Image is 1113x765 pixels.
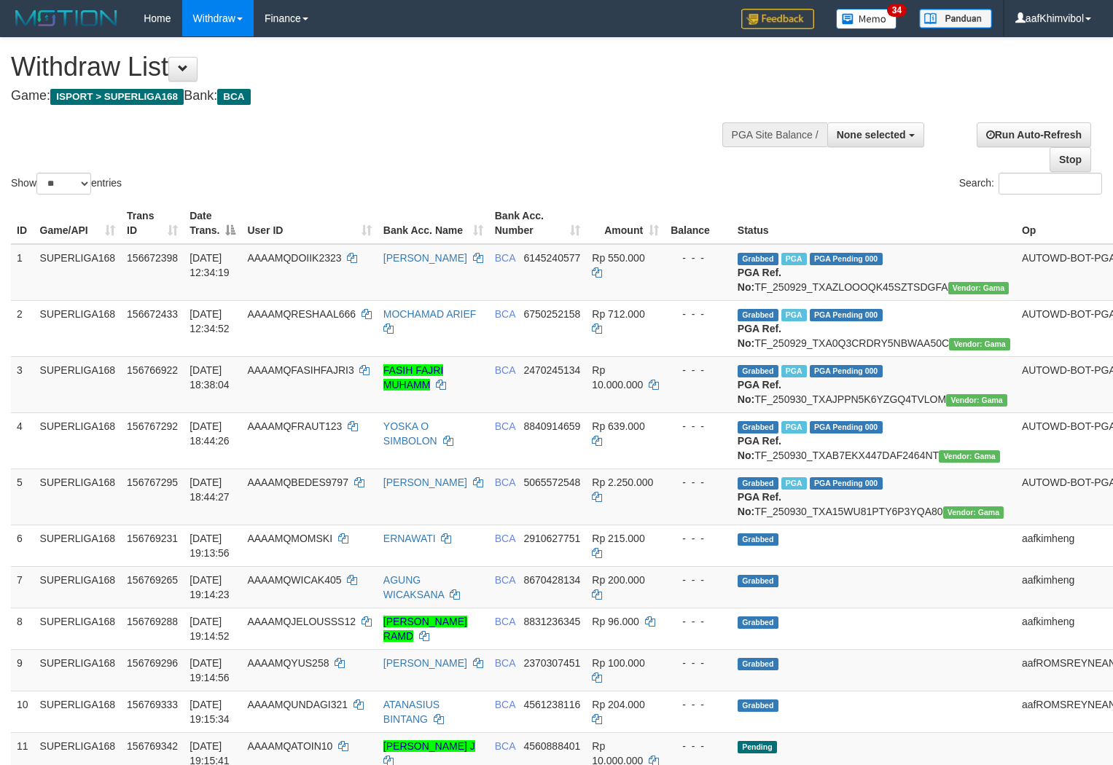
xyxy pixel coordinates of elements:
div: - - - [671,475,726,490]
a: [PERSON_NAME] [383,657,467,669]
div: - - - [671,614,726,629]
a: ATANASIUS BINTANG [383,699,440,725]
span: [DATE] 18:38:04 [190,364,230,391]
span: AAAAMQJELOUSSS12 [247,616,356,627]
span: Copy 8840914659 to clipboard [523,420,580,432]
a: AGUNG WICAKSANA [383,574,444,600]
span: AAAAMQATOIN10 [247,740,332,752]
span: Copy 2470245134 to clipboard [523,364,580,376]
span: [DATE] 12:34:52 [190,308,230,334]
span: Grabbed [738,658,778,670]
span: Rp 10.000.000 [592,364,643,391]
span: Marked by aafsoycanthlai [781,253,807,265]
label: Search: [959,173,1102,195]
span: Rp 100.000 [592,657,644,669]
th: Balance [665,203,732,244]
span: [DATE] 19:15:34 [190,699,230,725]
span: Vendor URL: https://trx31.1velocity.biz [948,282,1009,294]
span: [DATE] 19:14:56 [190,657,230,683]
span: 156769342 [127,740,178,752]
span: 34 [887,4,907,17]
span: [DATE] 12:34:19 [190,252,230,278]
span: 156672433 [127,308,178,320]
td: TF_250930_TXAB7EKX447DAF2464NT [732,412,1016,468]
span: Grabbed [738,365,778,377]
a: YOSKA O SIMBOLON [383,420,437,447]
span: Copy 8831236345 to clipboard [523,616,580,627]
h4: Game: Bank: [11,89,727,103]
div: - - - [671,419,726,433]
span: Vendor URL: https://trx31.1velocity.biz [943,506,1004,519]
span: BCA [495,657,515,669]
td: 7 [11,566,34,608]
select: Showentries [36,173,91,195]
span: Marked by aafsoycanthlai [781,421,807,433]
span: PGA Pending [810,253,883,265]
span: AAAAMQBEDES9797 [247,476,348,488]
td: 9 [11,649,34,691]
span: AAAAMQWICAK405 [247,574,341,586]
span: 156769296 [127,657,178,669]
div: - - - [671,697,726,712]
button: None selected [827,122,924,147]
span: Copy 2910627751 to clipboard [523,533,580,544]
span: Grabbed [738,616,778,629]
b: PGA Ref. No: [738,379,781,405]
td: TF_250930_TXAJPPN5K6YZGQ4TVLOM [732,356,1016,412]
span: AAAAMQRESHAAL666 [247,308,356,320]
span: 156769265 [127,574,178,586]
img: MOTION_logo.png [11,7,122,29]
span: Vendor URL: https://trx31.1velocity.biz [946,394,1007,407]
img: Feedback.jpg [741,9,814,29]
span: Marked by aafsoycanthlai [781,477,807,490]
b: PGA Ref. No: [738,267,781,293]
span: ISPORT > SUPERLIGA168 [50,89,184,105]
td: SUPERLIGA168 [34,300,122,356]
span: Grabbed [738,533,778,546]
td: SUPERLIGA168 [34,244,122,301]
th: ID [11,203,34,244]
span: [DATE] 18:44:26 [190,420,230,447]
div: PGA Site Balance / [722,122,827,147]
a: Stop [1050,147,1091,172]
span: Vendor URL: https://trx31.1velocity.biz [939,450,1000,463]
td: SUPERLIGA168 [34,566,122,608]
th: Amount: activate to sort column ascending [586,203,665,244]
h1: Withdraw List [11,52,727,82]
td: SUPERLIGA168 [34,468,122,525]
span: AAAAMQMOMSKI [247,533,332,544]
span: 156769231 [127,533,178,544]
span: PGA Pending [810,365,883,377]
td: TF_250929_TXAZLOOOQK45SZTSDGFA [732,244,1016,301]
span: BCA [495,699,515,710]
td: SUPERLIGA168 [34,412,122,468]
span: BCA [495,308,515,320]
a: [PERSON_NAME] [383,476,467,488]
span: Grabbed [738,575,778,587]
span: Grabbed [738,253,778,265]
span: [DATE] 18:44:27 [190,476,230,503]
span: BCA [495,574,515,586]
span: Rp 639.000 [592,420,644,432]
th: User ID: activate to sort column ascending [241,203,377,244]
span: Rp 712.000 [592,308,644,320]
span: None selected [837,129,906,141]
span: Grabbed [738,421,778,433]
span: Rp 550.000 [592,252,644,264]
div: - - - [671,656,726,670]
span: AAAAMQUNDAGI321 [247,699,348,710]
span: Rp 2.250.000 [592,476,653,488]
span: Grabbed [738,309,778,321]
span: 156769288 [127,616,178,627]
th: Status [732,203,1016,244]
input: Search: [999,173,1102,195]
a: FASIH FAJRI MUHAMM [383,364,443,391]
span: [DATE] 19:14:52 [190,616,230,642]
span: AAAAMQYUS258 [247,657,329,669]
div: - - - [671,251,726,265]
div: - - - [671,307,726,321]
span: Copy 8670428134 to clipboard [523,574,580,586]
span: [DATE] 19:14:23 [190,574,230,600]
td: 2 [11,300,34,356]
span: Rp 204.000 [592,699,644,710]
